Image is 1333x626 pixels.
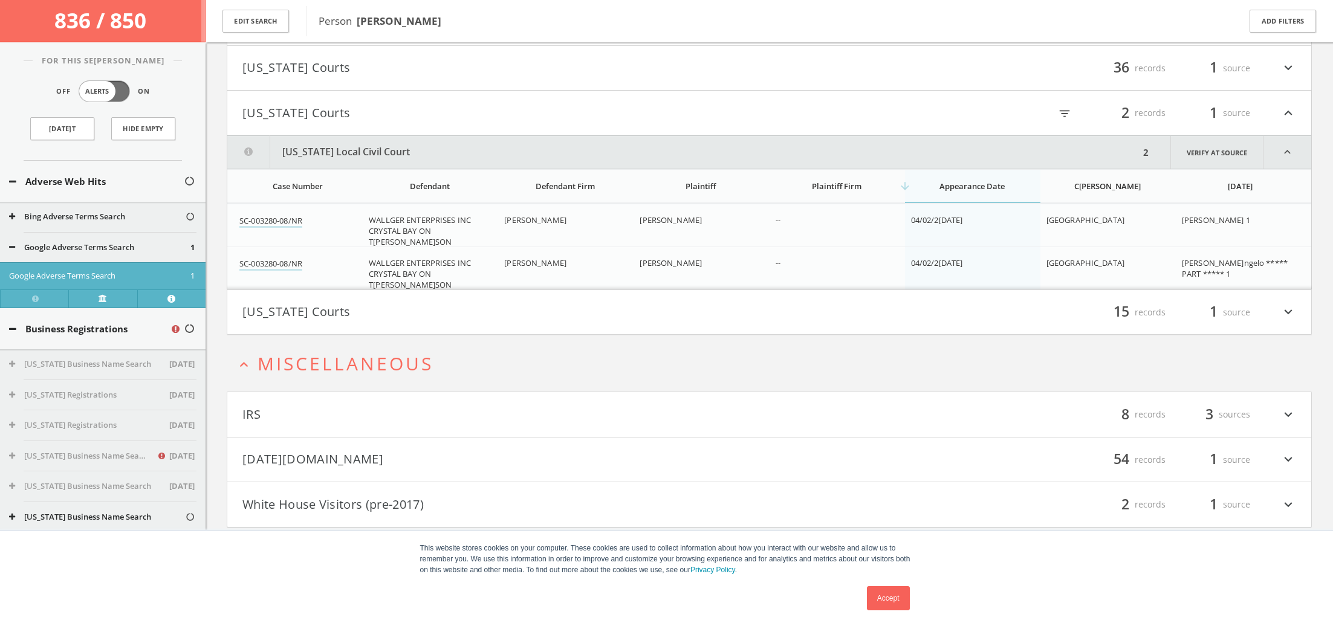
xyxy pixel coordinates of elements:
[776,181,898,192] div: Plaintiff Firm
[776,215,780,225] span: --
[1046,215,1124,225] span: [GEOGRAPHIC_DATA]
[1093,450,1166,470] div: records
[504,215,566,225] span: [PERSON_NAME]
[9,480,169,492] button: [US_STATE] Business Name Search
[640,215,702,225] span: [PERSON_NAME]
[242,302,770,323] button: [US_STATE] Courts
[242,404,770,425] button: IRS
[242,58,770,79] button: [US_STATE] Courts
[911,215,963,225] span: 04/02/2[DATE]
[369,257,471,290] span: WALLGER ENTERPRISES INC CRYSTAL BAY ON T[PERSON_NAME]SON
[1093,494,1166,515] div: records
[1046,257,1124,268] span: [GEOGRAPHIC_DATA]
[1204,57,1223,79] span: 1
[9,322,170,336] button: Business Registrations
[1108,57,1135,79] span: 36
[369,181,491,192] div: Defendant
[227,136,1140,169] button: [US_STATE] Local Civil Court
[1170,136,1263,169] a: Verify at source
[242,450,770,470] button: [DATE][DOMAIN_NAME]
[9,358,169,370] button: [US_STATE] Business Name Search
[239,258,302,271] a: SC-003280-08/NR
[1108,449,1135,470] span: 54
[169,480,195,492] span: [DATE]
[1280,450,1296,470] i: expand_more
[1250,10,1316,33] button: Add Filters
[1178,494,1250,515] div: source
[236,357,252,373] i: expand_less
[54,6,151,34] span: 836 / 850
[169,419,195,431] span: [DATE]
[911,181,1033,192] div: Appearance Date
[169,389,195,401] span: [DATE]
[1093,404,1166,425] div: records
[1178,404,1250,425] div: sources
[1116,404,1135,425] span: 8
[242,103,770,123] button: [US_STATE] Courts
[1108,302,1135,323] span: 15
[169,450,195,462] span: [DATE]
[222,10,289,33] button: Edit Search
[242,494,770,515] button: White House Visitors (pre-2017)
[504,257,566,268] span: [PERSON_NAME]
[1178,58,1250,79] div: source
[357,14,441,28] b: [PERSON_NAME]
[1058,107,1071,120] i: filter_list
[9,211,185,223] button: Bing Adverse Terms Search
[1204,302,1223,323] span: 1
[1093,103,1166,123] div: records
[111,117,175,140] button: Hide Empty
[319,14,441,28] span: Person
[239,181,355,192] div: Case Number
[1280,58,1296,79] i: expand_more
[258,351,433,376] span: Miscellaneous
[899,180,911,192] i: arrow_downward
[640,257,702,268] span: [PERSON_NAME]
[1116,102,1135,123] span: 2
[1178,450,1250,470] div: source
[33,55,174,67] span: For This Se[PERSON_NAME]
[1204,449,1223,470] span: 1
[1263,136,1311,169] i: expand_less
[9,270,190,282] button: Google Adverse Terms Search
[239,215,302,228] a: SC-003280-08/NR
[56,86,71,97] span: Off
[1116,494,1135,515] span: 2
[1093,302,1166,323] div: records
[9,389,169,401] button: [US_STATE] Registrations
[1204,494,1223,515] span: 1
[9,242,190,254] button: Google Adverse Terms Search
[227,204,1311,289] div: grid
[1140,136,1152,169] div: 2
[138,86,150,97] span: On
[9,511,185,523] button: [US_STATE] Business Name Search
[1182,181,1299,192] div: [DATE]
[1046,181,1169,192] div: C[PERSON_NAME]
[1280,494,1296,515] i: expand_more
[9,450,157,462] button: [US_STATE] Business Name Search
[911,257,963,268] span: 04/02/2[DATE]
[1280,103,1296,123] i: expand_less
[1200,404,1219,425] span: 3
[1182,215,1250,225] span: [PERSON_NAME] 1
[1204,102,1223,123] span: 1
[1280,302,1296,323] i: expand_more
[640,181,762,192] div: Plaintiff
[776,257,780,268] span: --
[867,586,910,610] a: Accept
[690,566,735,574] a: Privacy Policy
[1280,404,1296,425] i: expand_more
[9,175,184,189] button: Adverse Web Hits
[1178,103,1250,123] div: source
[30,117,94,140] a: [DATE]t
[369,215,471,247] span: WALLGER ENTERPRISES INC CRYSTAL BAY ON T[PERSON_NAME]SON
[1093,58,1166,79] div: records
[190,270,195,282] span: 1
[504,181,626,192] div: Defendant Firm
[190,242,195,254] span: 1
[9,419,169,431] button: [US_STATE] Registrations
[68,289,137,308] a: Verify at source
[236,353,1312,373] button: expand_lessMiscellaneous
[1178,302,1250,323] div: source
[169,358,195,370] span: [DATE]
